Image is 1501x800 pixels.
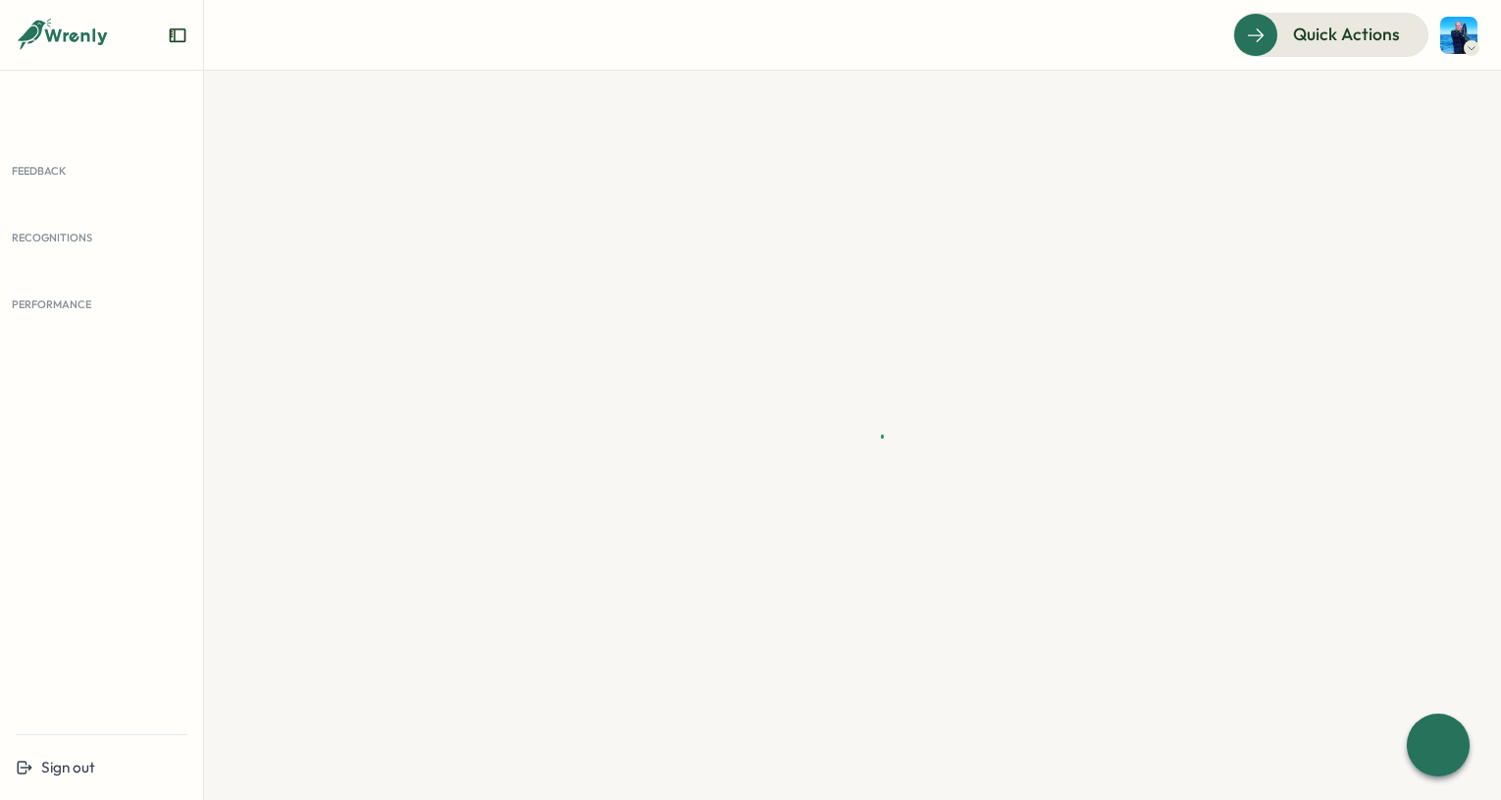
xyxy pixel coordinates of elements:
img: Henry Innis [1440,17,1477,54]
span: Sign out [41,758,95,776]
button: Expand sidebar [168,26,187,45]
span: Quick Actions [1293,22,1400,47]
button: Quick Actions [1233,13,1428,56]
